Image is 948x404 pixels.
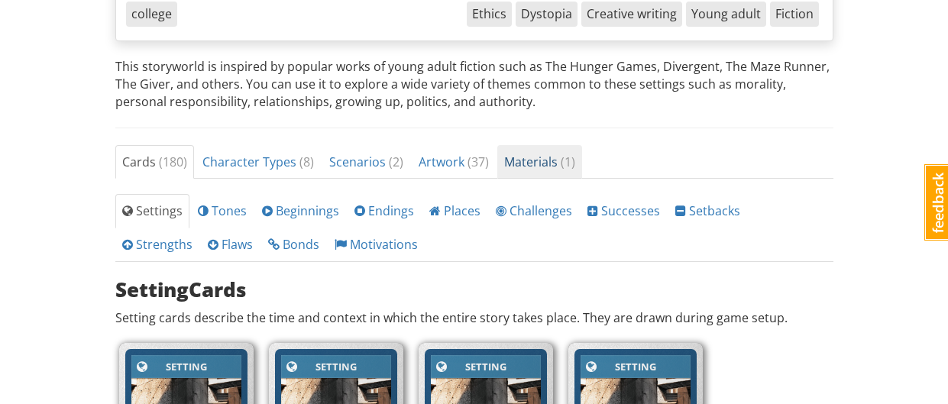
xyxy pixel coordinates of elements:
[299,154,314,170] span: ( 8 )
[115,279,833,301] h3: Setting Cards
[561,154,575,170] span: ( 1 )
[198,202,247,219] span: Tones
[419,154,489,170] span: Artwork
[429,202,480,219] span: Places
[496,202,572,219] span: Challenges
[122,202,183,219] span: Settings
[115,309,833,327] p: Setting cards describe the time and context in which the entire story takes place. They are drawn...
[389,154,403,170] span: ( 2 )
[468,154,489,170] span: ( 37 )
[268,236,319,253] span: Bonds
[770,2,819,27] span: Fiction
[467,2,512,27] span: Ethics
[675,202,740,219] span: Setbacks
[450,358,522,376] div: Setting
[504,154,575,170] span: Materials
[516,2,578,27] span: Dystopia
[686,2,766,27] span: Young adult
[122,154,187,170] span: Cards
[159,154,187,170] span: ( 180 )
[587,202,660,219] span: Successes
[202,154,314,170] span: Character Types
[581,2,682,27] span: Creative writing
[335,236,418,253] span: Motivations
[115,58,833,111] p: This storyworld is inspired by popular works of young adult fiction such as The Hunger Games, Div...
[329,154,403,170] span: Scenarios
[122,236,193,253] span: Strengths
[354,202,414,219] span: Endings
[150,358,222,376] div: Setting
[300,358,372,376] div: Setting
[208,236,253,253] span: Flaws
[126,2,177,27] span: college
[262,202,339,219] span: Beginnings
[600,358,671,376] div: Setting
